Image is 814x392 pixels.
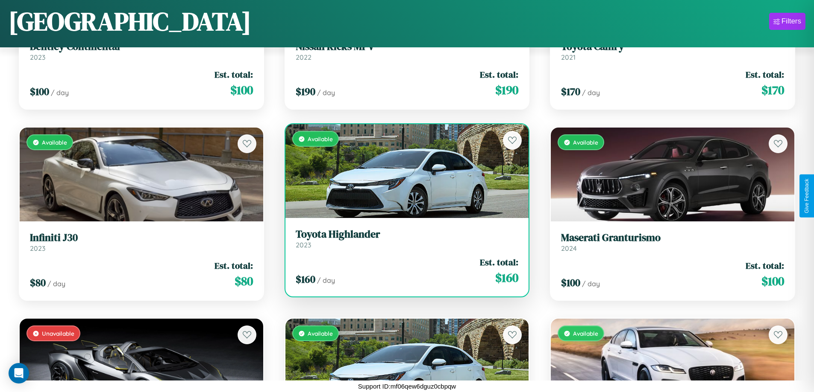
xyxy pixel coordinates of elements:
span: $ 190 [296,84,315,99]
span: 2023 [30,53,45,61]
span: Available [573,330,598,337]
span: $ 80 [30,276,46,290]
span: Est. total: [215,259,253,272]
span: 2023 [30,244,45,253]
span: / day [47,279,65,288]
span: Available [308,330,333,337]
span: 2023 [296,241,311,249]
span: Est. total: [746,259,784,272]
div: Open Intercom Messenger [9,363,29,383]
span: $ 170 [761,81,784,99]
div: Filters [782,17,801,26]
span: $ 170 [561,84,580,99]
p: Support ID: mf06qew6dguz0cbpqw [358,380,456,392]
a: Toyota Camry2021 [561,41,784,61]
span: Est. total: [480,256,518,268]
span: Available [573,139,598,146]
span: Est. total: [746,68,784,81]
span: / day [582,279,600,288]
span: Available [42,139,67,146]
a: Toyota Highlander2023 [296,228,519,249]
span: 2021 [561,53,576,61]
a: Maserati Granturismo2024 [561,232,784,253]
span: Unavailable [42,330,74,337]
a: Nissan Kicks MPV2022 [296,41,519,61]
span: $ 160 [296,272,315,286]
span: / day [317,276,335,285]
span: 2022 [296,53,311,61]
span: / day [317,88,335,97]
h1: [GEOGRAPHIC_DATA] [9,4,251,39]
span: $ 100 [230,81,253,99]
span: $ 160 [495,269,518,286]
span: / day [51,88,69,97]
span: Est. total: [215,68,253,81]
button: Filters [769,13,805,30]
a: Bentley Continental2023 [30,41,253,61]
a: Infiniti J302023 [30,232,253,253]
span: Available [308,135,333,142]
span: $ 100 [561,276,580,290]
span: $ 100 [30,84,49,99]
h3: Infiniti J30 [30,232,253,244]
span: $ 190 [495,81,518,99]
h3: Maserati Granturismo [561,232,784,244]
span: 2024 [561,244,577,253]
span: Est. total: [480,68,518,81]
span: $ 100 [761,273,784,290]
span: $ 80 [235,273,253,290]
h3: Toyota Highlander [296,228,519,241]
div: Give Feedback [804,179,810,213]
span: / day [582,88,600,97]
